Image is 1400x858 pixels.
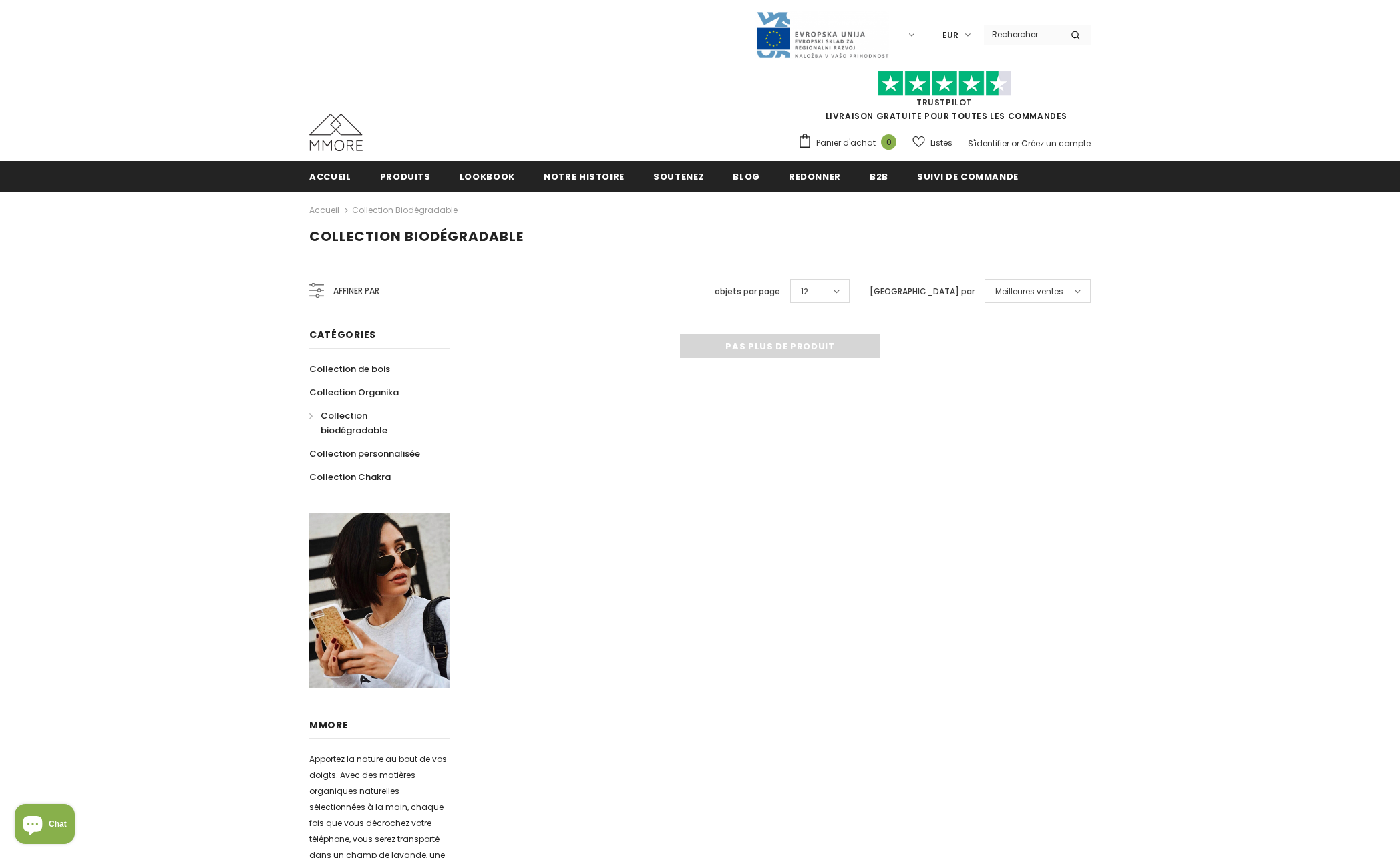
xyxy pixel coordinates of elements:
span: MMORE [309,718,349,732]
input: Search Site [984,25,1061,44]
a: Panier d'achat 0 [798,133,903,153]
label: objets par page [715,285,780,298]
span: Catégories [309,328,376,341]
a: Créez un compte [1021,138,1091,149]
span: Suivi de commande [917,170,1019,183]
span: Panier d'achat [816,136,876,150]
span: Affiner par [333,284,379,298]
a: soutenez [653,161,704,191]
a: Notre histoire [544,161,625,191]
span: Lookbook [460,170,515,183]
span: Listes [930,136,952,150]
span: Collection Organika [309,386,399,399]
span: Redonner [789,170,841,183]
span: Collection personnalisée [309,447,420,460]
a: Accueil [309,161,351,191]
img: Cas MMORE [309,114,363,151]
img: Javni Razpis [755,11,889,59]
a: Suivi de commande [917,161,1019,191]
span: Notre histoire [544,170,625,183]
span: Collection biodégradable [309,227,524,246]
a: Listes [912,131,952,154]
a: Collection de bois [309,357,390,381]
a: Collection personnalisée [309,442,420,465]
a: TrustPilot [916,97,972,108]
span: EUR [942,29,958,42]
inbox-online-store-chat: Shopify online store chat [11,804,79,847]
span: Produits [380,170,431,183]
label: [GEOGRAPHIC_DATA] par [870,285,975,298]
a: Collection Chakra [309,465,391,489]
span: Accueil [309,170,351,183]
span: Blog [733,170,760,183]
a: Collection Organika [309,381,399,404]
a: Collection biodégradable [309,404,435,442]
span: 12 [801,285,808,298]
a: Accueil [309,202,339,218]
span: LIVRAISON GRATUITE POUR TOUTES LES COMMANDES [798,77,1091,122]
a: Produits [380,161,431,191]
span: 0 [881,134,896,150]
span: Collection Chakra [309,471,391,483]
a: S'identifier [968,138,1009,149]
span: or [1011,138,1019,149]
span: B2B [870,170,888,183]
span: Collection biodégradable [321,409,387,437]
a: Redonner [789,161,841,191]
a: B2B [870,161,888,191]
a: Lookbook [460,161,515,191]
img: Faites confiance aux étoiles pilotes [878,71,1011,97]
a: Collection biodégradable [352,204,458,216]
span: Collection de bois [309,363,390,375]
a: Blog [733,161,760,191]
span: Meilleures ventes [995,285,1063,298]
a: Javni Razpis [755,29,889,40]
span: soutenez [653,170,704,183]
